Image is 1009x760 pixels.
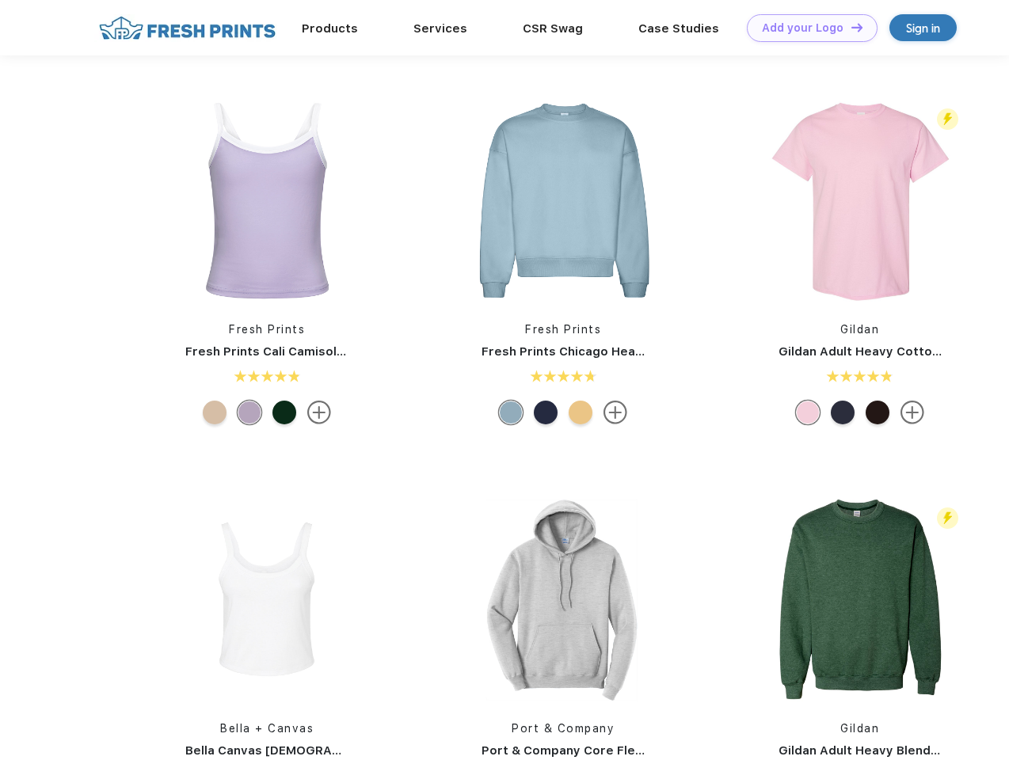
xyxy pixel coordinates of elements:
div: Dark Chocolate [866,401,889,424]
div: Light Pink [796,401,820,424]
div: Heather Navy [831,401,855,424]
img: fo%20logo%202.webp [94,14,280,42]
img: func=resize&h=266 [162,494,372,705]
div: Bahama Yellow mto [569,401,592,424]
img: func=resize&h=266 [162,95,372,306]
a: Sign in [889,14,957,41]
img: func=resize&h=266 [458,494,668,705]
a: Port & Company Core Fleece Pullover Hooded Sweatshirt [482,743,832,758]
img: func=resize&h=266 [755,494,965,705]
div: Sign in [906,19,940,37]
div: Navy mto [534,401,558,424]
img: func=resize&h=266 [755,95,965,306]
a: Fresh Prints [229,323,305,336]
a: Bella + Canvas [220,722,314,735]
img: flash_active_toggle.svg [937,108,958,130]
a: Fresh Prints [525,323,601,336]
img: flash_active_toggle.svg [937,507,958,529]
div: Slate Blue [499,401,523,424]
a: Gildan Adult Heavy Cotton T-Shirt [779,344,984,359]
a: Products [302,21,358,36]
div: Dark Green [272,401,296,424]
a: Services [413,21,467,36]
img: DT [851,23,862,32]
div: Oat White [203,401,227,424]
img: more.svg [307,401,331,424]
div: Purple White [238,401,261,424]
a: Fresh Prints Cali Camisole Top [185,344,371,359]
a: Fresh Prints Chicago Heavyweight Crewneck [482,344,755,359]
div: Add your Logo [762,21,843,35]
img: more.svg [900,401,924,424]
a: Gildan [840,722,879,735]
img: func=resize&h=266 [458,95,668,306]
a: Bella Canvas [DEMOGRAPHIC_DATA]' Micro Ribbed Scoop Tank [185,743,562,758]
a: Gildan [840,323,879,336]
img: more.svg [603,401,627,424]
a: Port & Company [512,722,615,735]
a: CSR Swag [523,21,583,36]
